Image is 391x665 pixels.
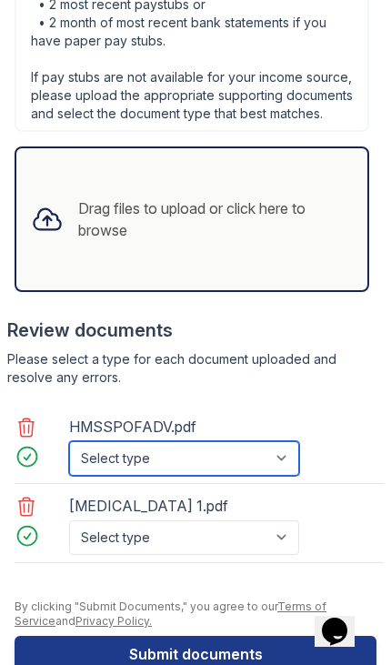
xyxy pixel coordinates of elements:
div: Review documents [7,317,376,343]
div: [MEDICAL_DATA] 1.pdf [69,491,303,520]
div: By clicking "Submit Documents," you agree to our and [15,600,376,629]
iframe: chat widget [315,592,373,647]
a: Privacy Policy. [75,614,152,628]
div: Please select a type for each document uploaded and resolve any errors. [7,350,376,387]
div: Drag files to upload or click here to browse [78,197,353,241]
a: Terms of Service [15,600,326,628]
div: HMSSPOFADV.pdf [69,412,303,441]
